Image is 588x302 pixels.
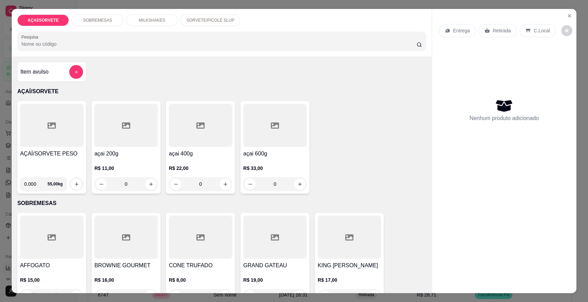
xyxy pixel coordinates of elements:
p: Nenhum produto adicionado [470,114,539,122]
button: decrease-product-quantity [561,25,572,36]
button: decrease-product-quantity [96,179,107,190]
p: R$ 11,00 [94,165,158,172]
button: increase-product-quantity [369,290,380,301]
h4: Item avulso [20,68,49,76]
button: decrease-product-quantity [170,290,181,301]
button: increase-product-quantity [294,179,305,190]
p: SOBREMESAS [17,199,426,207]
button: increase-product-quantity [220,179,231,190]
h4: AFFOGATO [20,261,83,270]
button: decrease-product-quantity [245,179,256,190]
p: SORVETE/PICOLÉ SLUP [186,18,234,23]
h4: CONE TRUFADO [169,261,232,270]
button: increase-product-quantity [145,290,156,301]
p: SOBREMESAS [83,18,112,23]
p: Entrega [453,27,470,34]
h4: BROWNIE GOURMET [94,261,158,270]
button: increase-product-quantity [71,179,82,190]
h4: AÇAÍ/SORVETE PESO [20,150,83,158]
h4: açai 600g [243,150,307,158]
p: R$ 17,00 [318,277,381,283]
button: decrease-product-quantity [245,290,256,301]
p: R$ 19,00 [243,277,307,283]
h4: açai 200g [94,150,158,158]
button: increase-product-quantity [71,290,82,301]
button: decrease-product-quantity [319,290,330,301]
p: MILKSHAKES [139,18,165,23]
p: AÇAÍ/SORVETE [17,87,426,96]
p: R$ 15,00 [20,277,83,283]
button: increase-product-quantity [220,290,231,301]
h4: açai 400g [169,150,232,158]
h4: GRAND GATEAU [243,261,307,270]
p: R$ 33,00 [243,165,307,172]
button: decrease-product-quantity [96,290,107,301]
p: AÇAÍ/SORVETE [28,18,59,23]
p: R$ 16,00 [94,277,158,283]
button: decrease-product-quantity [170,179,181,190]
button: increase-product-quantity [294,290,305,301]
input: 0.00 [24,177,48,191]
button: Close [564,10,575,21]
label: Pesquisa [21,34,41,40]
button: increase-product-quantity [145,179,156,190]
input: Pesquisa [21,41,416,47]
p: Retirada [493,27,511,34]
p: C.Local [534,27,550,34]
h4: KING [PERSON_NAME] [318,261,381,270]
p: R$ 22,00 [169,165,232,172]
p: R$ 8,00 [169,277,232,283]
button: add-separate-item [69,65,83,79]
button: decrease-product-quantity [21,290,32,301]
